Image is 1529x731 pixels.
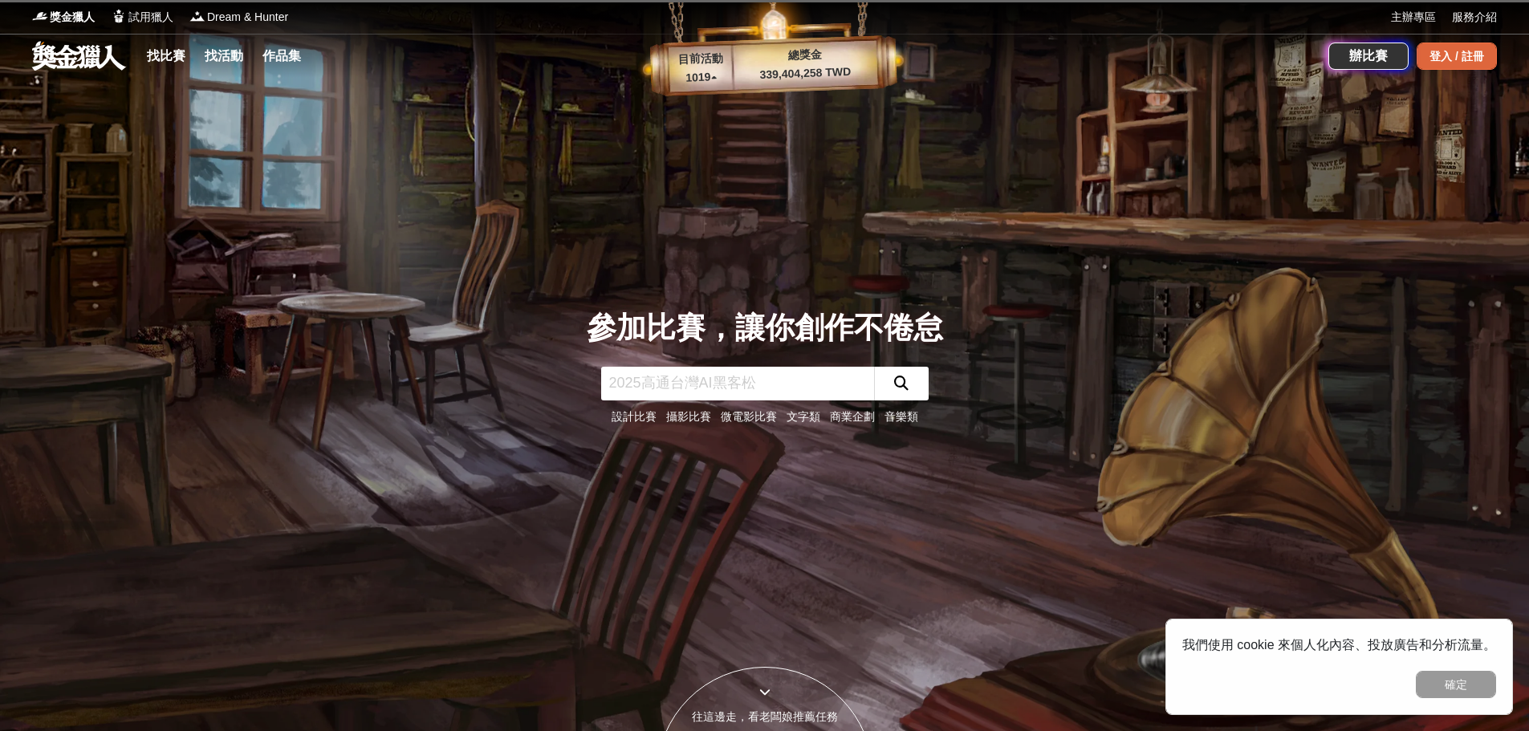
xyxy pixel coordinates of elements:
[601,367,874,400] input: 2025高通台灣AI黑客松
[128,9,173,26] span: 試用獵人
[32,9,95,26] a: Logo獎金獵人
[1182,638,1496,652] span: 我們使用 cookie 來個人化內容、投放廣告和分析流量。
[32,8,48,24] img: Logo
[1416,671,1496,698] button: 確定
[1417,43,1497,70] div: 登入 / 註冊
[256,45,307,67] a: 作品集
[733,63,878,84] p: 339,404,258 TWD
[207,9,288,26] span: Dream & Hunter
[189,9,288,26] a: LogoDream & Hunter
[50,9,95,26] span: 獎金獵人
[732,44,877,66] p: 總獎金
[587,306,943,351] div: 參加比賽，讓你創作不倦怠
[657,709,872,725] div: 往這邊走，看老闆娘推薦任務
[668,50,733,69] p: 目前活動
[1328,43,1409,70] a: 辦比賽
[669,68,734,87] p: 1019 ▴
[189,8,205,24] img: Logo
[666,410,711,423] a: 攝影比賽
[830,410,875,423] a: 商業企劃
[198,45,250,67] a: 找活動
[1452,9,1497,26] a: 服務介紹
[140,45,192,67] a: 找比賽
[111,8,127,24] img: Logo
[787,410,820,423] a: 文字類
[1391,9,1436,26] a: 主辦專區
[884,410,918,423] a: 音樂類
[111,9,173,26] a: Logo試用獵人
[721,410,777,423] a: 微電影比賽
[612,410,657,423] a: 設計比賽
